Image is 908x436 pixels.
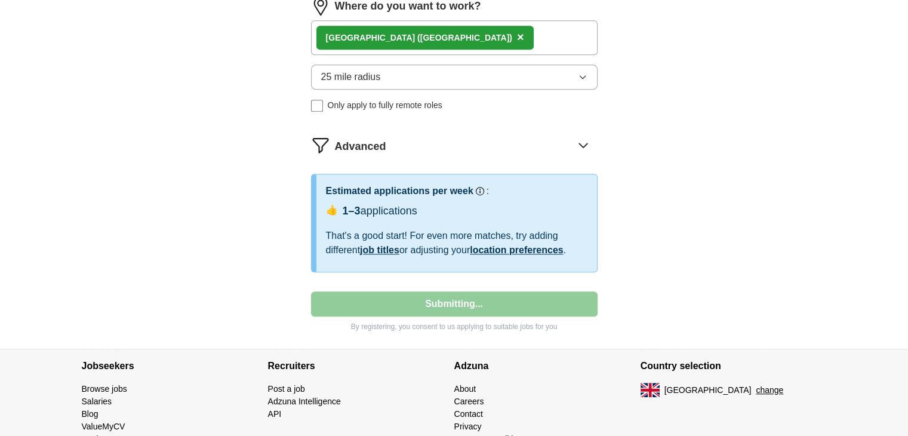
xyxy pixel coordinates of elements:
a: job titles [360,245,399,255]
a: Salaries [82,397,112,406]
span: 25 mile radius [321,70,381,84]
a: Blog [82,409,99,419]
span: × [517,30,524,44]
h4: Country selection [641,349,827,383]
a: location preferences [470,245,564,255]
span: [GEOGRAPHIC_DATA] [664,384,752,397]
h3: Estimated applications per week [326,184,473,198]
a: API [268,409,282,419]
img: UK flag [641,383,660,397]
div: That's a good start! For even more matches, try adding different or adjusting your . [326,229,587,257]
a: Adzuna Intelligence [268,397,341,406]
img: filter [311,136,330,155]
button: × [517,29,524,47]
strong: [GEOGRAPHIC_DATA] [326,33,415,42]
button: 25 mile radius [311,65,598,90]
p: By registering, you consent to us applying to suitable jobs for you [311,321,598,332]
h3: : [487,184,489,198]
a: Careers [454,397,484,406]
input: Only apply to fully remote roles [311,100,323,112]
a: About [454,384,476,394]
span: 👍 [326,203,338,217]
button: Submitting... [311,291,598,317]
a: Privacy [454,422,482,431]
a: Browse jobs [82,384,127,394]
a: Post a job [268,384,305,394]
a: ValueMyCV [82,422,125,431]
span: ([GEOGRAPHIC_DATA]) [417,33,512,42]
a: Contact [454,409,483,419]
span: 1–3 [343,205,361,217]
span: Advanced [335,139,386,155]
span: Only apply to fully remote roles [328,99,442,112]
div: applications [343,203,417,219]
button: change [756,384,783,397]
